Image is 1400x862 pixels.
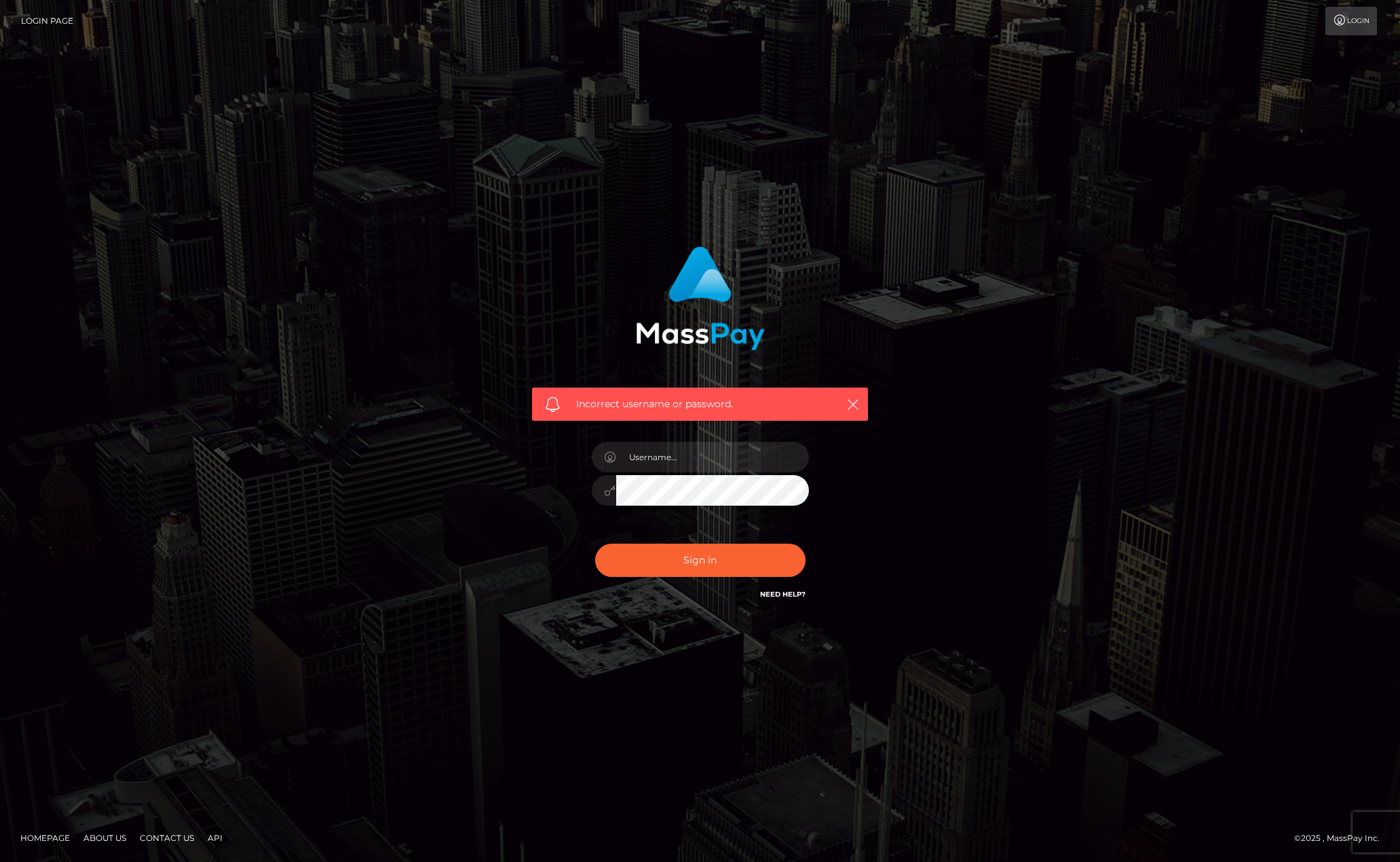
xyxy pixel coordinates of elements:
[636,246,765,350] img: MassPay Login
[134,827,200,848] a: Contact Us
[760,590,806,599] a: Need Help?
[202,827,228,848] a: API
[15,827,75,848] a: Homepage
[1294,831,1390,846] div: © 2025 , MassPay Inc.
[616,442,809,472] input: Username...
[78,827,132,848] a: About Us
[21,7,73,35] a: Login Page
[576,397,824,411] span: Incorrect username or password.
[1325,7,1377,35] a: Login
[595,544,806,577] button: Sign in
